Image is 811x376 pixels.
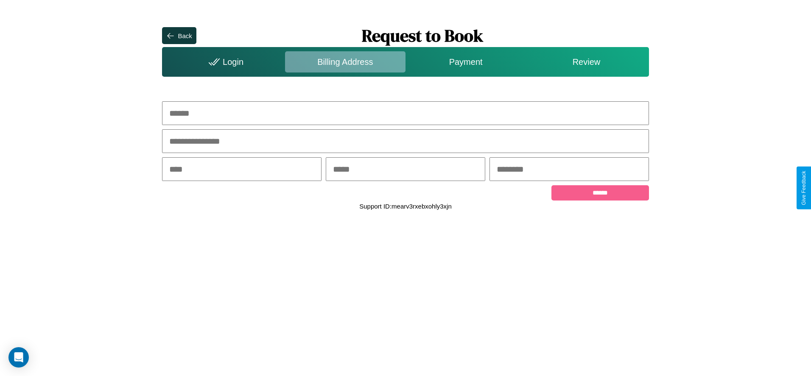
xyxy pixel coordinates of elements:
div: Billing Address [285,51,405,72]
p: Support ID: mearv3rxebxohly3xjn [359,201,452,212]
div: Payment [405,51,526,72]
button: Back [162,27,196,44]
div: Back [178,32,192,39]
div: Give Feedback [801,171,807,205]
div: Review [526,51,646,72]
div: Open Intercom Messenger [8,347,29,368]
h1: Request to Book [196,24,649,47]
div: Login [164,51,285,72]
